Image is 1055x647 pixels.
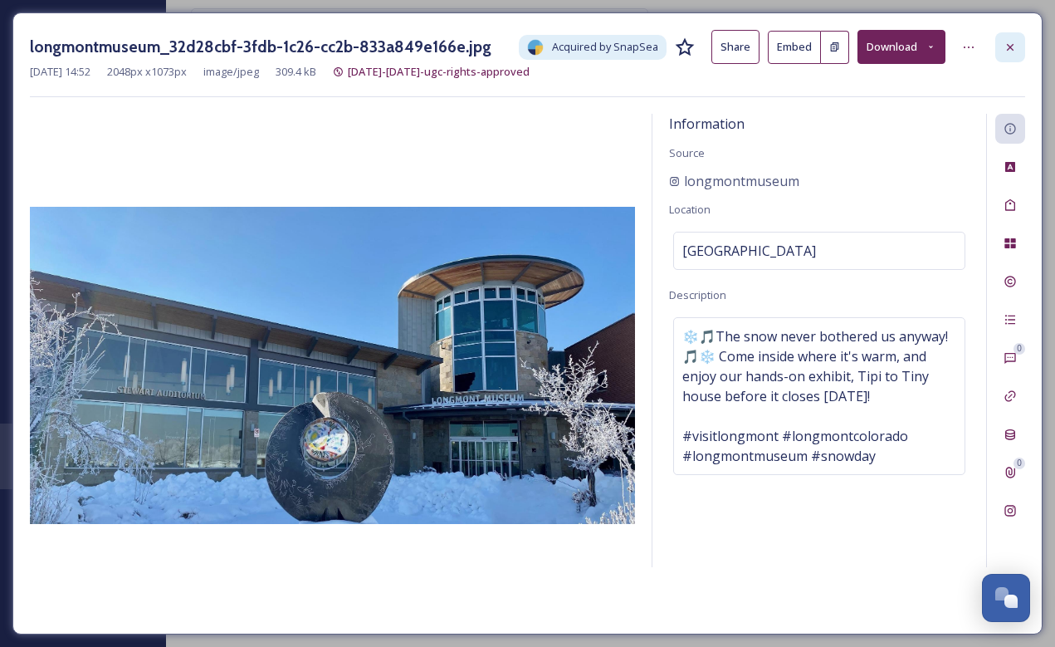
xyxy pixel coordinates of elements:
[30,207,635,524] img: 1J-M3K4aLQaP2N8mMKewmQ3GYqPIa_cvm.jpg
[527,39,544,56] img: snapsea-logo.png
[711,30,760,64] button: Share
[107,64,187,80] span: 2048 px x 1073 px
[1013,458,1025,469] div: 0
[669,287,726,302] span: Description
[1013,343,1025,355] div: 0
[669,171,799,191] a: longmontmuseum
[684,171,799,191] span: longmontmuseum
[669,145,705,160] span: Source
[857,30,945,64] button: Download
[552,39,658,55] span: Acquired by SnapSea
[768,31,821,64] button: Embed
[203,64,259,80] span: image/jpeg
[30,35,491,59] h3: longmontmuseum_32d28cbf-3fdb-1c26-cc2b-833a849e166e.jpg
[682,326,956,466] span: ❄️🎵The snow never bothered us anyway! 🎵❄️ Come inside where it's warm, and enjoy our hands-on exh...
[669,115,745,133] span: Information
[669,202,711,217] span: Location
[982,574,1030,622] button: Open Chat
[276,64,316,80] span: 309.4 kB
[682,241,816,261] span: [GEOGRAPHIC_DATA]
[348,64,530,79] span: [DATE]-[DATE]-ugc-rights-approved
[30,64,90,80] span: [DATE] 14:52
